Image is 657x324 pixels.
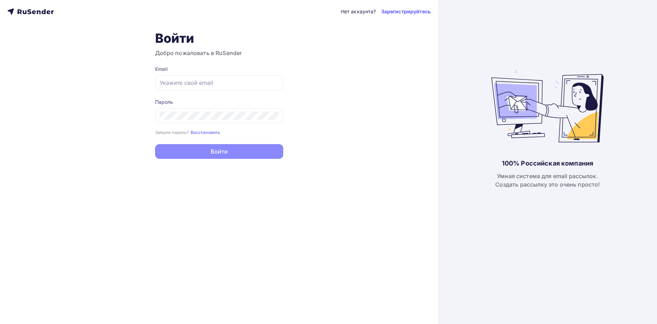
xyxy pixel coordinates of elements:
[381,8,431,15] a: Зарегистрируйтесь
[155,66,283,73] div: Email
[341,8,376,15] div: Нет аккаунта?
[191,129,220,135] a: Восстановить
[155,31,283,46] h1: Войти
[495,172,600,189] div: Умная система для email рассылок. Создать рассылку это очень просто!
[155,130,189,135] small: Забыли пароль?
[160,79,279,87] input: Укажите свой email
[502,159,593,168] div: 100% Российская компания
[155,99,283,106] div: Пароль
[155,49,283,57] h3: Добро пожаловать в RuSender
[155,144,283,159] button: Войти
[191,130,220,135] small: Восстановить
